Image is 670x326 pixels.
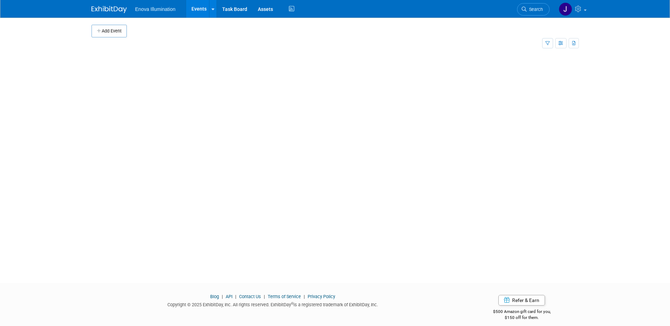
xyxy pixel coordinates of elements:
a: API [226,294,232,299]
span: | [233,294,238,299]
div: Copyright © 2025 ExhibitDay, Inc. All rights reserved. ExhibitDay is a registered trademark of Ex... [91,300,455,308]
a: Contact Us [239,294,261,299]
div: $500 Amazon gift card for you, [465,304,579,320]
img: ExhibitDay [91,6,127,13]
a: Privacy Policy [308,294,335,299]
span: Search [527,7,543,12]
span: | [220,294,225,299]
span: | [302,294,307,299]
span: | [262,294,267,299]
a: Terms of Service [268,294,301,299]
button: Add Event [91,25,127,37]
a: Search [517,3,550,16]
div: $150 off for them. [465,315,579,321]
span: Enova Illumination [135,6,176,12]
sup: ® [291,302,294,306]
a: Blog [210,294,219,299]
img: Janelle Tlusty [559,2,572,16]
a: Refer & Earn [498,295,545,306]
